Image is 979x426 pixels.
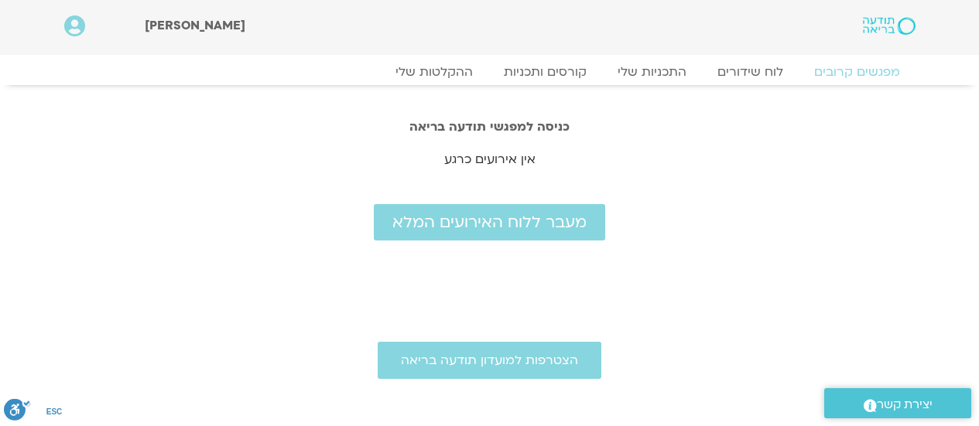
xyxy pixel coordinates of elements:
a: לוח שידורים [702,64,799,80]
a: יצירת קשר [824,388,971,418]
span: הצטרפות למועדון תודעה בריאה [401,353,578,367]
a: מעבר ללוח האירועים המלא [374,204,605,240]
a: מפגשים קרובים [799,64,916,80]
p: אין אירועים כרגע [49,149,931,170]
a: התכניות שלי [602,64,702,80]
span: [PERSON_NAME] [145,17,245,34]
a: הצטרפות למועדון תודעה בריאה [378,342,601,379]
span: יצירת קשר [877,394,933,415]
a: קורסים ותכניות [488,64,602,80]
h2: כניסה למפגשי תודעה בריאה [49,120,931,134]
nav: Menu [64,64,916,80]
a: ההקלטות שלי [380,64,488,80]
span: מעבר ללוח האירועים המלא [392,213,587,231]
